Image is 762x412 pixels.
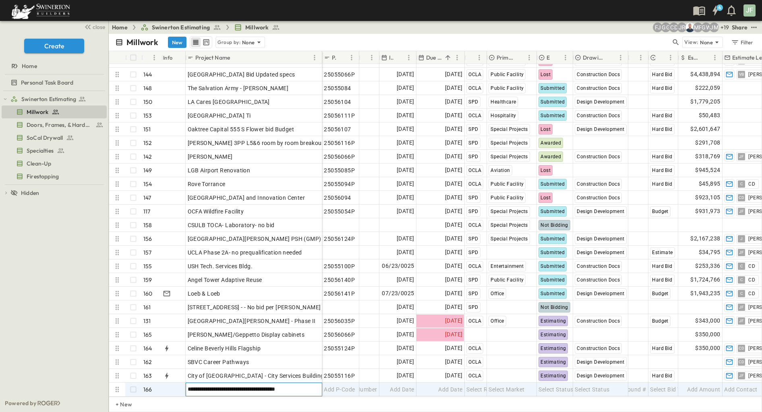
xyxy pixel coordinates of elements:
[669,23,679,32] div: Christopher Detar (christopher.detar@swinerton.com)
[188,207,244,215] span: OCFA Wildfire Facility
[491,113,516,118] span: Hospitality
[577,277,620,283] span: Construction Docs
[652,263,672,269] span: Hard Bid
[163,46,173,69] div: Info
[731,38,754,47] div: Filter
[652,181,672,187] span: Hard Bid
[324,153,355,161] span: 25056066P
[577,195,620,201] span: Construction Docs
[188,153,233,161] span: [PERSON_NAME]
[699,179,721,188] span: $45,895
[695,166,720,175] span: $945,524
[143,98,153,106] p: 150
[397,138,414,147] span: [DATE]
[468,113,481,118] span: OCLA
[397,97,414,106] span: [DATE]
[382,289,414,298] span: 07/23/0025
[27,121,92,129] span: Doors, Frames, & Hardware
[468,250,478,255] span: SPD
[143,70,152,79] p: 144
[338,53,347,62] button: Sort
[188,125,294,133] span: Oaktree Capital 555 S Flower bid Budget
[188,290,220,298] span: Loeb & Loeb
[93,23,105,31] span: close
[367,53,377,62] button: Menu
[141,51,162,64] div: #
[652,113,672,118] span: Hard Bid
[468,181,481,187] span: OCLA
[468,195,478,201] span: SPD
[445,97,462,106] span: [DATE]
[2,145,105,156] a: Specialties
[149,53,159,62] button: Menu
[700,38,713,46] p: None
[468,53,477,62] button: Sort
[191,37,201,47] button: row view
[740,238,743,239] span: J
[445,316,462,325] span: [DATE]
[188,166,251,174] span: LGB Airport Renovation
[324,235,355,243] span: 25056124P
[452,53,462,62] button: Menu
[561,53,570,62] button: Menu
[27,172,59,180] span: Firestopping
[540,85,565,91] span: Submitted
[739,74,744,75] span: VB
[690,97,720,106] span: $1,779,205
[188,276,262,284] span: Angel Tower Adaptive Reuse
[242,38,255,46] p: None
[188,194,305,202] span: [GEOGRAPHIC_DATA] and Innovation Center
[540,304,568,310] span: Not Bidding
[445,152,462,161] span: [DATE]
[143,180,152,188] p: 154
[143,290,153,298] p: 160
[445,193,462,202] span: [DATE]
[397,124,414,134] span: [DATE]
[732,23,748,31] div: Share
[577,85,620,91] span: Construction Docs
[143,139,152,147] p: 152
[739,197,745,198] span: CD
[324,70,355,79] span: 25055066P
[397,111,414,120] span: [DATE]
[426,54,442,62] p: Due Date
[2,158,105,169] a: Clean-Up
[324,194,351,202] span: 25056094
[695,83,720,93] span: $222,059
[143,194,151,202] p: 147
[688,54,700,62] p: Estimate Amount
[690,234,720,243] span: $2,167,238
[491,99,516,105] span: Healthcare
[540,113,565,118] span: Submitted
[709,23,719,32] div: Jonathan M. Hansen (johansen@swinerton.com)
[699,111,721,120] span: $50,483
[445,261,462,271] span: [DATE]
[577,209,624,214] span: Design Development
[143,221,152,229] p: 158
[652,168,672,173] span: Hard Bid
[491,291,504,296] span: Office
[2,106,105,118] a: Millwork
[324,180,355,188] span: 25055094P
[397,302,414,312] span: [DATE]
[652,72,672,77] span: Hard Bid
[445,275,462,284] span: [DATE]
[324,290,355,298] span: 25056141P
[632,53,640,62] button: Sort
[404,53,414,62] button: Menu
[27,108,48,116] span: Millwork
[657,53,666,62] button: Sort
[701,53,710,62] button: Sort
[577,113,620,118] span: Construction Docs
[143,248,152,257] p: 157
[540,181,565,187] span: Submitted
[168,37,186,48] button: New
[739,211,744,211] span: JF
[188,98,270,106] span: LA Cares [GEOGRAPHIC_DATA]
[468,236,478,242] span: SPD
[145,53,153,62] button: Sort
[740,293,743,294] span: C
[468,99,478,105] span: SPD
[445,166,462,175] span: [DATE]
